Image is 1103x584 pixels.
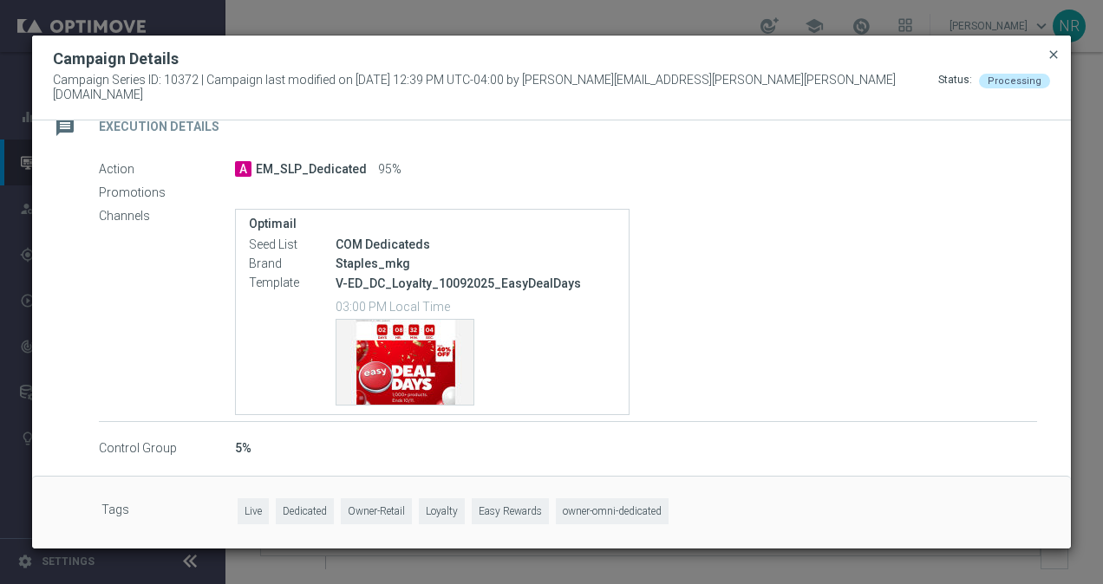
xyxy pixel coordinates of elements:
h2: Campaign Details [53,49,179,69]
span: close [1047,48,1061,62]
label: Action [99,162,235,178]
p: 03:00 PM Local Time [336,297,616,315]
i: message [49,112,81,143]
span: Processing [988,75,1041,87]
h2: Execution Details [99,119,219,135]
div: Status: [938,73,972,102]
span: Owner-Retail [341,498,412,525]
span: Live [238,498,269,525]
p: V-ED_DC_Loyalty_10092025_EasyDealDays [336,276,616,291]
span: A [235,161,251,177]
div: Staples_mkg [336,255,616,272]
span: owner-omni-dedicated [556,498,669,525]
label: Promotions [99,185,235,201]
label: Seed List [249,237,336,253]
label: Template [249,276,336,291]
span: Loyalty [419,498,465,525]
span: Campaign Series ID: 10372 | Campaign last modified on [DATE] 12:39 PM UTC-04:00 by [PERSON_NAME][... [53,73,938,102]
span: 95% [378,162,401,178]
span: EM_SLP_Dedicated [256,162,367,178]
span: Dedicated [276,498,334,525]
div: 5% [235,439,1037,457]
colored-tag: Processing [979,73,1050,87]
label: Control Group [99,441,235,457]
label: Brand [249,256,336,272]
span: Easy Rewards [472,498,549,525]
label: Channels [99,209,235,224]
label: Tags [101,498,238,525]
div: COM Dedicateds [336,236,616,253]
label: Optimail [249,217,616,231]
